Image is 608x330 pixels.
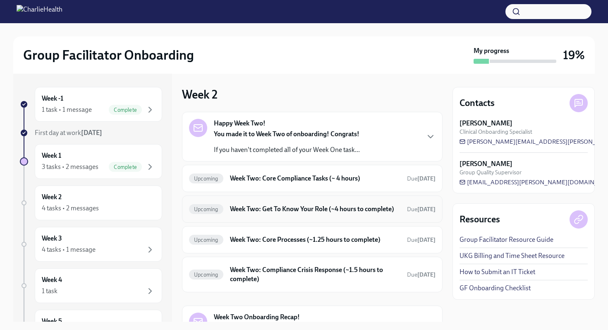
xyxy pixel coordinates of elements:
span: Upcoming [189,206,223,212]
p: If you haven't completed all of your Week One task... [214,145,360,154]
span: Upcoming [189,272,223,278]
span: October 20th, 2025 09:00 [407,271,436,279]
span: Due [407,175,436,182]
span: October 20th, 2025 09:00 [407,236,436,244]
h3: Week 2 [182,87,218,102]
a: UpcomingWeek Two: Get To Know Your Role (~4 hours to complete)Due[DATE] [189,202,436,216]
a: UpcomingWeek Two: Core Compliance Tasks (~ 4 hours)Due[DATE] [189,172,436,185]
h6: Week Two: Get To Know Your Role (~4 hours to complete) [230,205,400,214]
span: Upcoming [189,176,223,182]
h6: Week Two: Core Processes (~1.25 hours to complete) [230,235,400,244]
span: Complete [109,107,142,113]
h3: 19% [563,48,585,63]
a: UpcomingWeek Two: Compliance Crisis Response (~1.5 hours to complete)Due[DATE] [189,264,436,285]
a: UKG Billing and Time Sheet Resource [460,251,565,260]
a: Week 13 tasks • 2 messagesComplete [20,144,162,179]
h4: Contacts [460,97,495,109]
span: Clinical Onboarding Specialist [460,128,532,136]
strong: My progress [474,46,509,55]
span: Due [407,236,436,243]
strong: [DATE] [417,236,436,243]
a: How to Submit an IT Ticket [460,267,535,277]
h6: Week 2 [42,193,62,202]
div: 1 task [42,287,57,296]
div: 1 task • 1 message [42,105,92,114]
a: Week 34 tasks • 1 message [20,227,162,262]
h6: Week -1 [42,94,63,103]
a: Week 24 tasks • 2 messages [20,185,162,220]
strong: [DATE] [81,129,102,137]
a: Week 41 task [20,268,162,303]
h2: Group Facilitator Onboarding [23,47,194,63]
h6: Week Two: Core Compliance Tasks (~ 4 hours) [230,174,400,183]
a: Group Facilitator Resource Guide [460,235,553,244]
div: 4 tasks • 2 messages [42,204,99,213]
strong: Happy Week Two! [214,119,266,128]
h6: Week 1 [42,151,61,160]
span: Due [407,206,436,213]
strong: [DATE] [417,206,436,213]
strong: [DATE] [417,271,436,278]
strong: [PERSON_NAME] [460,119,512,128]
div: 4 tasks • 1 message [42,245,96,254]
span: October 20th, 2025 09:00 [407,175,436,183]
strong: [PERSON_NAME] [460,159,512,169]
a: GF Onboarding Checklist [460,284,531,293]
span: First day at work [35,129,102,137]
a: First day at work[DATE] [20,128,162,137]
span: Due [407,271,436,278]
a: UpcomingWeek Two: Core Processes (~1.25 hours to complete)Due[DATE] [189,233,436,246]
strong: [DATE] [417,175,436,182]
strong: You made it to Week Two of onboarding! Congrats! [214,130,359,138]
h6: Week 4 [42,275,62,284]
div: 3 tasks • 2 messages [42,162,98,171]
a: Week -11 task • 1 messageComplete [20,87,162,122]
h4: Resources [460,213,500,226]
img: CharlieHealth [17,5,62,18]
h6: Week 5 [42,317,62,326]
h6: Week Two: Compliance Crisis Response (~1.5 hours to complete) [230,265,400,284]
span: Upcoming [189,237,223,243]
strong: Week Two Onboarding Recap! [214,313,300,322]
h6: Week 3 [42,234,62,243]
span: October 20th, 2025 09:00 [407,205,436,213]
span: Group Quality Supervisor [460,169,522,176]
span: Complete [109,164,142,170]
